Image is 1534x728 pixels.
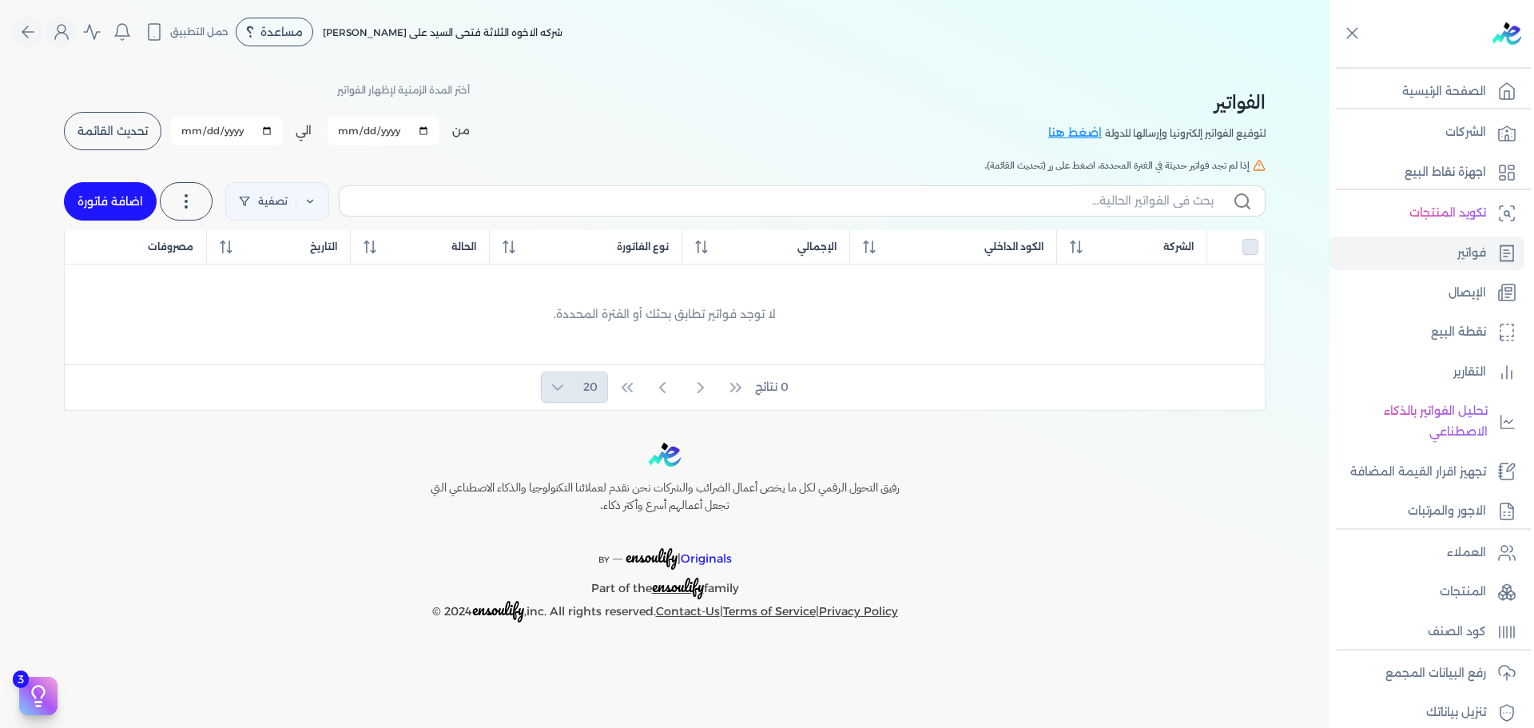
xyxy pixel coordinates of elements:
div: مساعدة [236,18,313,46]
a: الإيصال [1329,276,1524,310]
p: تنزيل بياناتك [1426,702,1486,723]
a: الصفحة الرئيسية [1329,75,1524,109]
img: logo [649,443,681,467]
p: الإيصال [1449,283,1486,304]
label: من [452,122,470,139]
span: BY [598,555,610,565]
button: 3 [19,677,58,715]
p: التقارير [1453,362,1486,383]
a: Privacy Policy [819,604,898,619]
span: Originals [681,551,732,566]
a: اجهزة نقاط البيع [1329,156,1524,189]
a: الاجور والمرتبات [1329,495,1524,528]
p: نقطة البيع [1431,322,1486,343]
span: الكود الداخلي [984,240,1043,254]
p: اجهزة نقاط البيع [1405,162,1486,183]
a: المنتجات [1329,575,1524,609]
h6: رفيق التحول الرقمي لكل ما يخص أعمال الضرائب والشركات نحن نقدم لعملائنا التكنولوجيا والذكاء الاصطن... [396,479,933,514]
a: تجهيز اقرار القيمة المضافة [1329,455,1524,489]
div: لا توجد فواتير تطابق بحثك أو الفترة المحددة. [77,274,1252,355]
a: تصفية [225,182,329,221]
a: رفع البيانات المجمع [1329,657,1524,690]
p: الشركات [1445,122,1486,143]
a: ensoulify [652,581,704,595]
p: أختر المدة الزمنية لإظهار الفواتير [337,80,470,101]
p: الصفحة الرئيسية [1402,82,1486,102]
a: نقطة البيع [1329,316,1524,349]
button: تحديث القائمة [64,112,161,150]
p: © 2024 ,inc. All rights reserved. | | [396,599,933,623]
p: تجهيز اقرار القيمة المضافة [1350,462,1486,483]
img: logo [1492,22,1521,45]
span: 0 نتائج [755,379,789,396]
p: رفع البيانات المجمع [1385,663,1486,684]
a: فواتير [1329,237,1524,270]
button: حمل التطبيق [141,18,232,46]
a: العملاء [1329,536,1524,570]
p: الاجور والمرتبات [1408,501,1486,522]
span: حمل التطبيق [170,25,229,39]
span: تحديث القائمة [77,125,148,137]
span: ensoulify [472,597,524,622]
a: Contact-Us [656,604,720,619]
a: الشركات [1329,116,1524,149]
span: الشركة [1163,240,1194,254]
p: المنتجات [1440,582,1486,603]
span: الحالة [451,240,476,254]
span: نوع الفاتورة [617,240,669,254]
span: الإجمالي [797,240,837,254]
p: كود الصنف [1428,622,1486,642]
span: مصروفات [148,240,193,254]
span: مساعدة [260,26,303,38]
p: لتوقيع الفواتير إلكترونيا وإرسالها للدولة [1105,123,1266,144]
sup: __ [613,550,622,560]
p: تحليل الفواتير بالذكاء الاصطناعي [1337,401,1488,442]
a: اضافة فاتورة [64,182,157,221]
h2: الفواتير [1048,88,1266,117]
a: Terms of Service [723,604,816,619]
a: تحليل الفواتير بالذكاء الاصطناعي [1329,395,1524,448]
a: اضغط هنا [1048,125,1105,142]
span: شركه الاخوه الثلاثة فتحى السيد على [PERSON_NAME] [323,26,562,38]
p: تكويد المنتجات [1409,203,1486,224]
input: بحث في الفواتير الحالية... [352,193,1214,209]
p: فواتير [1457,243,1486,264]
span: 3 [13,670,29,688]
a: كود الصنف [1329,615,1524,649]
span: ensoulify [652,574,704,599]
label: الي [296,122,312,139]
span: ensoulify [626,544,678,569]
p: | [396,527,933,571]
a: تكويد المنتجات [1329,197,1524,230]
span: إذا لم تجد فواتير حديثة في الفترة المحددة، اضغط على زر (تحديث القائمة). [984,158,1250,173]
p: Part of the family [396,570,933,599]
p: العملاء [1447,543,1486,563]
a: التقارير [1329,356,1524,389]
span: التاريخ [310,240,337,254]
